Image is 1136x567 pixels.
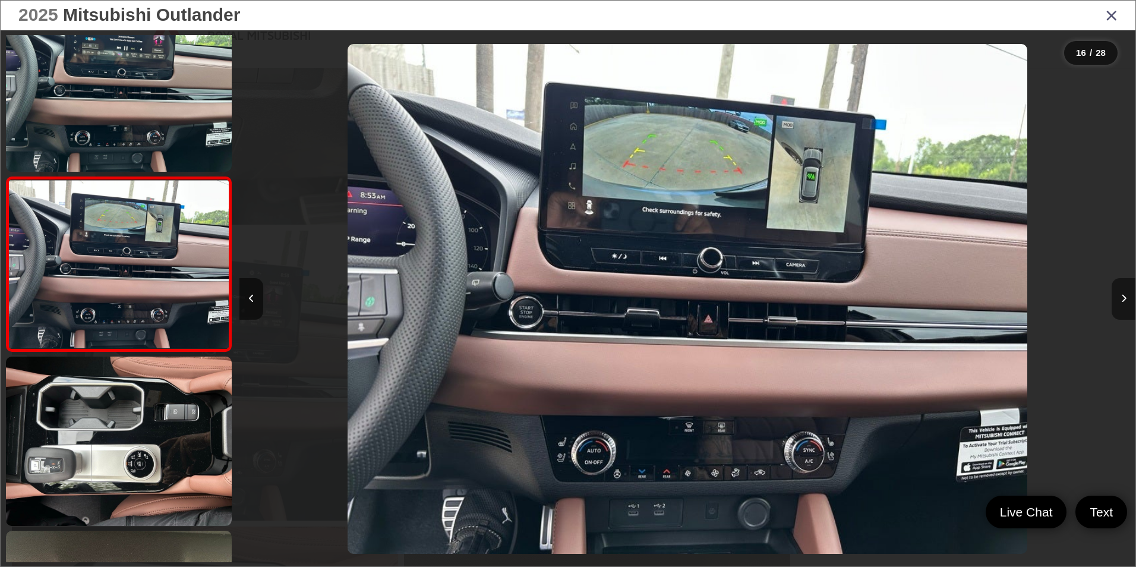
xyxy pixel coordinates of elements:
img: 2025 Mitsubishi Outlander SEL [4,355,234,528]
button: Previous image [239,278,263,320]
span: 16 [1076,48,1086,58]
span: 2025 [18,5,58,24]
button: Next image [1112,278,1135,320]
img: 2025 Mitsubishi Outlander SEL [4,1,234,174]
span: Live Chat [994,504,1059,520]
span: Mitsubishi Outlander [63,5,240,24]
span: 28 [1096,48,1106,58]
a: Text [1075,496,1127,528]
a: Live Chat [986,496,1067,528]
span: Text [1084,504,1119,520]
img: 2025 Mitsubishi Outlander SEL [348,44,1028,555]
span: / [1088,49,1093,57]
img: 2025 Mitsubishi Outlander SEL [7,180,231,348]
div: 2025 Mitsubishi Outlander SEL 15 [239,44,1135,555]
i: Close gallery [1106,7,1118,23]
